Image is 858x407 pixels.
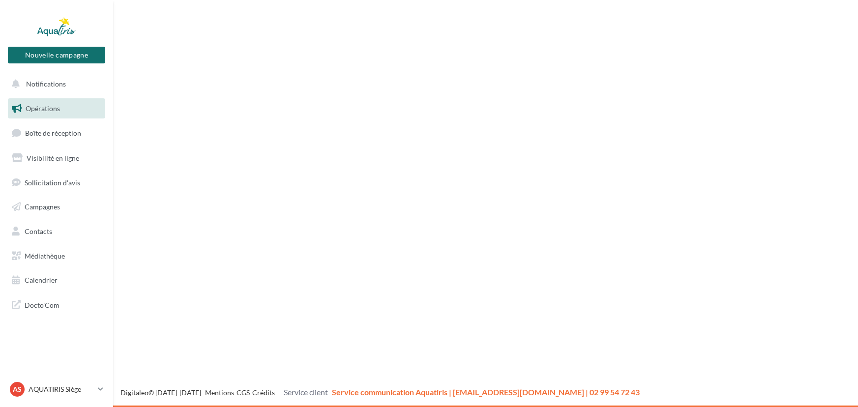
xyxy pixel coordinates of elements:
a: Contacts [6,221,107,242]
a: Médiathèque [6,246,107,266]
a: Campagnes [6,197,107,217]
span: Boîte de réception [25,129,81,137]
a: Visibilité en ligne [6,148,107,169]
span: Calendrier [25,276,58,284]
span: Opérations [26,104,60,113]
button: Nouvelle campagne [8,47,105,63]
span: Notifications [26,80,66,88]
a: Digitaleo [120,388,148,397]
p: AQUATIRIS Siège [29,384,94,394]
a: Mentions [205,388,234,397]
span: © [DATE]-[DATE] - - - [120,388,640,397]
span: Docto'Com [25,298,59,311]
a: Boîte de réception [6,122,107,144]
span: Sollicitation d'avis [25,178,80,186]
a: Sollicitation d'avis [6,173,107,193]
span: Service client [284,387,328,397]
span: Service communication Aquatiris | [EMAIL_ADDRESS][DOMAIN_NAME] | 02 99 54 72 43 [332,387,640,397]
span: Campagnes [25,203,60,211]
a: Crédits [252,388,275,397]
span: AS [13,384,22,394]
span: Médiathèque [25,252,65,260]
a: CGS [237,388,250,397]
span: Contacts [25,227,52,235]
button: Notifications [6,74,103,94]
a: AS AQUATIRIS Siège [8,380,105,399]
a: Docto'Com [6,294,107,315]
a: Calendrier [6,270,107,291]
a: Opérations [6,98,107,119]
span: Visibilité en ligne [27,154,79,162]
